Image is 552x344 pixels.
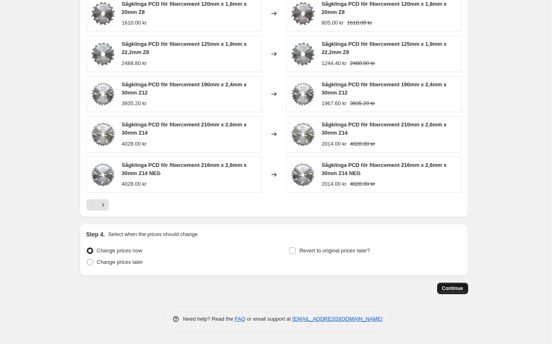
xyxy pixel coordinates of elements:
[291,162,315,187] img: A887.216.114.30_80x.jpg
[122,59,147,67] div: 2488.80 kr
[91,42,115,66] img: A887.125.008.22_80x.jpg
[122,162,247,176] span: Sågklinga PCD för fibercement 216mm x 2,6mm x 30mm Z14 NEG
[322,140,347,148] div: 2014.00 kr
[347,19,372,27] strike: 1610.00 kr
[291,42,315,66] img: A887.125.008.22_80x.jpg
[437,283,468,294] button: Continue
[350,180,375,188] strike: 4028.00 kr
[122,180,147,188] div: 4028.00 kr
[122,81,247,96] span: Sågklinga PCD för fibercement 190mm x 2,4mm x 30mm Z12
[322,41,447,55] span: Sågklinga PCD för fibercement 125mm x 1,9mm x 22,2mm Z8
[322,59,347,67] div: 1244.40 kr
[322,180,347,188] div: 2014.00 kr
[97,247,142,254] span: Change prices now
[122,121,247,136] span: Sågklinga PCD för fibercement 210mm x 2,6mm x 30mm Z14
[122,1,247,15] span: Sågklinga PCD för fibercement 120mm x 1,8mm x 20mm Z8
[235,316,245,322] a: FAQ
[322,99,347,108] div: 1967.60 kr
[86,199,109,211] nav: Pagination
[442,285,463,292] span: Continue
[97,199,109,211] button: Next
[322,81,447,96] span: Sågklinga PCD för fibercement 190mm x 2,4mm x 30mm Z12
[122,41,247,55] span: Sågklinga PCD för fibercement 125mm x 1,9mm x 22,2mm Z8
[122,99,147,108] div: 3935.20 kr
[322,1,447,15] span: Sågklinga PCD för fibercement 120mm x 1,8mm x 20mm Z8
[350,59,375,67] strike: 2488.80 kr
[86,230,105,238] h2: Step 4.
[108,230,197,238] p: Select when the prices should change
[350,99,375,108] strike: 3935.20 kr
[122,19,147,27] div: 1610.00 kr
[91,122,115,146] img: A887.210.014.30_80x.jpg
[322,19,344,27] div: 805.00 kr
[322,121,447,136] span: Sågklinga PCD för fibercement 210mm x 2,6mm x 30mm Z14
[292,316,382,322] a: [EMAIL_ADDRESS][DOMAIN_NAME]
[291,122,315,146] img: A887.210.014.30_80x.jpg
[291,82,315,106] img: A887.190.012.30_80x.jpg
[97,259,143,265] span: Change prices later
[183,316,235,322] span: Need help? Read the
[91,162,115,187] img: A887.216.114.30_80x.jpg
[291,1,315,26] img: A887.120.008.20_80x.jpg
[299,247,370,254] span: Revert to original prices later?
[350,140,375,148] strike: 4028.00 kr
[122,140,147,148] div: 4028.00 kr
[91,82,115,106] img: A887.190.012.30_80x.jpg
[245,316,292,322] span: or email support at
[91,1,115,26] img: A887.120.008.20_80x.jpg
[322,162,447,176] span: Sågklinga PCD för fibercement 216mm x 2,6mm x 30mm Z14 NEG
